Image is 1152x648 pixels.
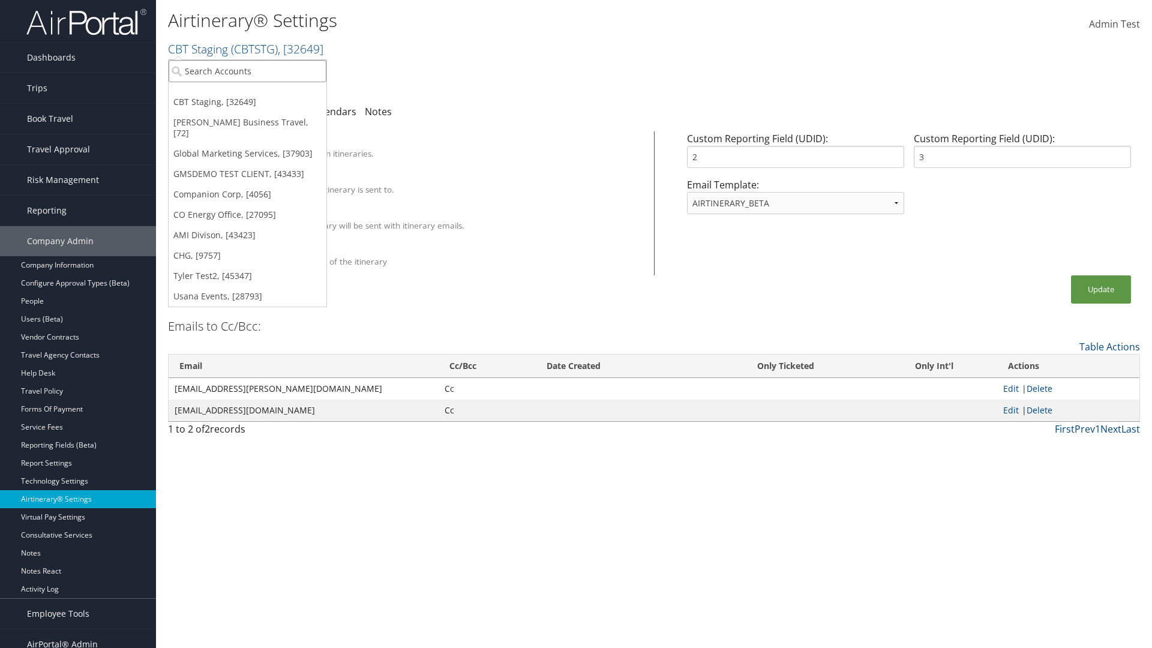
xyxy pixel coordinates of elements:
[997,400,1139,421] td: |
[224,137,639,148] div: Client Name
[536,355,700,378] th: Date Created: activate to sort column ascending
[1027,383,1052,394] a: Delete
[27,196,67,226] span: Reporting
[27,165,99,195] span: Risk Management
[682,178,909,224] div: Email Template:
[909,131,1136,178] div: Custom Reporting Field (UDID):
[169,92,326,112] a: CBT Staging, [32649]
[169,205,326,225] a: CO Energy Office, [27095]
[27,104,73,134] span: Book Travel
[439,355,536,378] th: Cc/Bcc: activate to sort column ascending
[169,355,439,378] th: Email: activate to sort column ascending
[1055,422,1075,436] a: First
[224,245,639,256] div: Show Survey
[169,164,326,184] a: GMSDEMO TEST CLIENT, [43433]
[169,400,439,421] td: [EMAIL_ADDRESS][DOMAIN_NAME]
[1089,17,1140,31] span: Admin Test
[26,8,146,36] img: airportal-logo.png
[169,266,326,286] a: Tyler Test2, [45347]
[169,60,326,82] input: Search Accounts
[169,112,326,143] a: [PERSON_NAME] Business Travel, [72]
[1095,422,1100,436] a: 1
[231,41,278,57] span: ( CBTSTG )
[168,41,323,57] a: CBT Staging
[27,226,94,256] span: Company Admin
[1079,340,1140,353] a: Table Actions
[224,173,639,184] div: Override Email
[872,355,997,378] th: Only Int'l: activate to sort column ascending
[439,378,536,400] td: Cc
[997,378,1139,400] td: |
[27,43,76,73] span: Dashboards
[365,105,392,118] a: Notes
[168,318,261,335] h3: Emails to Cc/Bcc:
[169,286,326,307] a: Usana Events, [28793]
[1121,422,1140,436] a: Last
[169,378,439,400] td: [EMAIL_ADDRESS][PERSON_NAME][DOMAIN_NAME]
[205,422,210,436] span: 2
[1071,275,1131,304] button: Update
[700,355,871,378] th: Only Ticketed: activate to sort column ascending
[1089,6,1140,43] a: Admin Test
[682,131,909,178] div: Custom Reporting Field (UDID):
[1027,404,1052,416] a: Delete
[439,400,536,421] td: Cc
[27,599,89,629] span: Employee Tools
[224,220,464,232] label: A PDF version of the itinerary will be sent with itinerary emails.
[278,41,323,57] span: , [ 32649 ]
[1075,422,1095,436] a: Prev
[1003,383,1019,394] a: Edit
[27,73,47,103] span: Trips
[169,143,326,164] a: Global Marketing Services, [37903]
[168,8,816,33] h1: Airtinerary® Settings
[168,422,404,442] div: 1 to 2 of records
[169,245,326,266] a: CHG, [9757]
[27,134,90,164] span: Travel Approval
[997,355,1139,378] th: Actions
[169,184,326,205] a: Companion Corp, [4056]
[1100,422,1121,436] a: Next
[169,225,326,245] a: AMI Divison, [43423]
[311,105,356,118] a: Calendars
[224,209,639,220] div: Attach PDF
[1003,404,1019,416] a: Edit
